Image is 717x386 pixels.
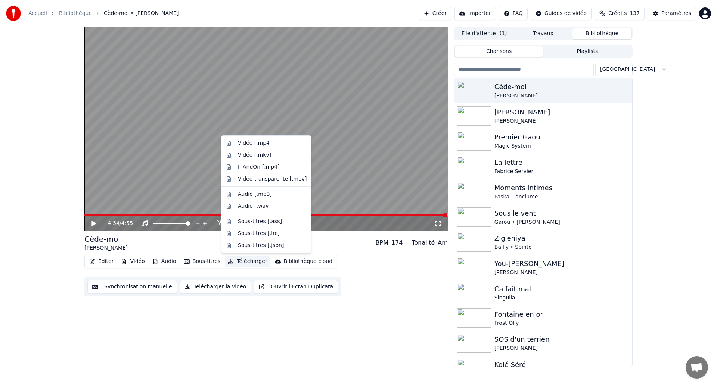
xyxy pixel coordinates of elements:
span: Cède-moi • [PERSON_NAME] [104,10,179,17]
div: Cède-moi [494,82,629,92]
div: BPM [376,238,388,247]
div: Kolé Séré [494,360,629,370]
button: FAQ [499,7,528,20]
button: Playlists [543,46,631,57]
div: Garou • [PERSON_NAME] [494,219,629,226]
div: [PERSON_NAME] [494,107,629,117]
button: Audio [149,256,179,267]
div: La lettre [494,157,629,168]
div: Paskal Lanclume [494,193,629,201]
div: / [108,220,126,227]
div: Audio [.wav] [238,203,271,210]
button: Sous-titres [181,256,224,267]
div: Sous-titres [.lrc] [238,230,280,237]
div: Zigleniya [494,233,629,244]
div: Vidéo transparente [.mov] [238,175,307,183]
button: Télécharger la vidéo [180,280,251,294]
span: Crédits [608,10,627,17]
div: [PERSON_NAME] [494,117,629,125]
nav: breadcrumb [28,10,179,17]
div: [PERSON_NAME] [494,269,629,276]
button: Paramètres [648,7,696,20]
span: [GEOGRAPHIC_DATA] [600,66,655,73]
button: Importer [454,7,496,20]
button: Chansons [455,46,543,57]
div: Bibliothèque cloud [284,258,332,265]
div: Tonalité [412,238,435,247]
div: Premier Gaou [494,132,629,142]
button: Télécharger [225,256,270,267]
a: Ouvrir le chat [686,356,708,379]
button: Ouvrir l'Ecran Duplicata [254,280,338,294]
div: Sous le vent [494,208,629,219]
img: youka [6,6,21,21]
button: Synchronisation manuelle [87,280,177,294]
span: 4:54 [108,220,119,227]
div: Cède-moi [84,234,128,244]
button: File d'attente [455,28,514,39]
a: Bibliothèque [59,10,92,17]
div: 174 [391,238,403,247]
span: 137 [630,10,640,17]
div: Sous-titres [.json] [238,242,284,249]
button: Éditer [86,256,117,267]
button: Crédits137 [595,7,645,20]
span: 4:55 [121,220,133,227]
div: Audio [.mp3] [238,191,272,198]
div: Moments intimes [494,183,629,193]
button: Travaux [514,28,573,39]
div: Frost Olly [494,320,629,327]
div: InAndOn [.mp4] [238,163,280,171]
button: Bibliothèque [572,28,631,39]
div: Fontaine en or [494,309,629,320]
a: Accueil [28,10,47,17]
div: Am [438,238,448,247]
div: Vidéo [.mp4] [238,139,271,147]
div: [PERSON_NAME] [84,244,128,252]
div: Vidéo [.mkv] [238,151,271,159]
div: Magic System [494,142,629,150]
div: You-[PERSON_NAME] [494,258,629,269]
div: [PERSON_NAME] [494,345,629,352]
div: Fabrice Servier [494,168,629,175]
button: Créer [419,7,451,20]
span: ( 1 ) [500,30,507,37]
div: Paramètres [661,10,691,17]
div: Sous-titres [.ass] [238,218,282,225]
div: Ca fait mal [494,284,629,294]
div: [PERSON_NAME] [494,92,629,100]
div: Bailly • Spinto [494,244,629,251]
div: SOS d'un terrien [494,334,629,345]
button: Vidéo [118,256,148,267]
div: Singuila [494,294,629,302]
button: Guides de vidéo [531,7,592,20]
